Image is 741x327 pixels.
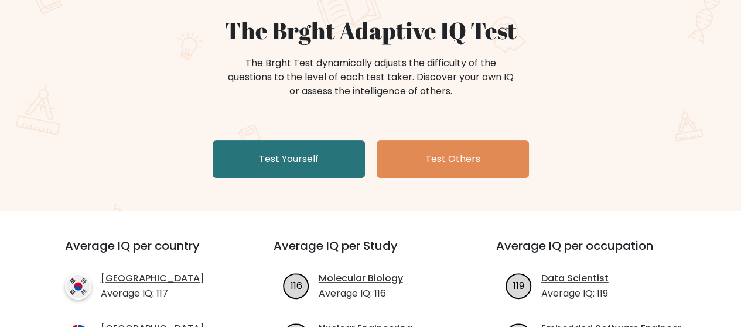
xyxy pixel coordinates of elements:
p: Average IQ: 119 [541,287,609,301]
a: Test Others [377,140,529,178]
h3: Average IQ per occupation [496,239,691,267]
p: Average IQ: 116 [319,287,403,301]
a: Data Scientist [541,271,609,285]
a: Molecular Biology [319,271,403,285]
h3: Average IQ per Study [274,239,468,267]
h1: The Brght Adaptive IQ Test [85,16,657,44]
text: 116 [290,278,302,292]
a: [GEOGRAPHIC_DATA] [101,271,204,285]
div: The Brght Test dynamically adjusts the difficulty of the questions to the level of each test take... [224,56,517,98]
img: country [65,273,91,300]
p: Average IQ: 117 [101,287,204,301]
a: Test Yourself [213,140,365,178]
h3: Average IQ per country [65,239,231,267]
text: 119 [513,278,524,292]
